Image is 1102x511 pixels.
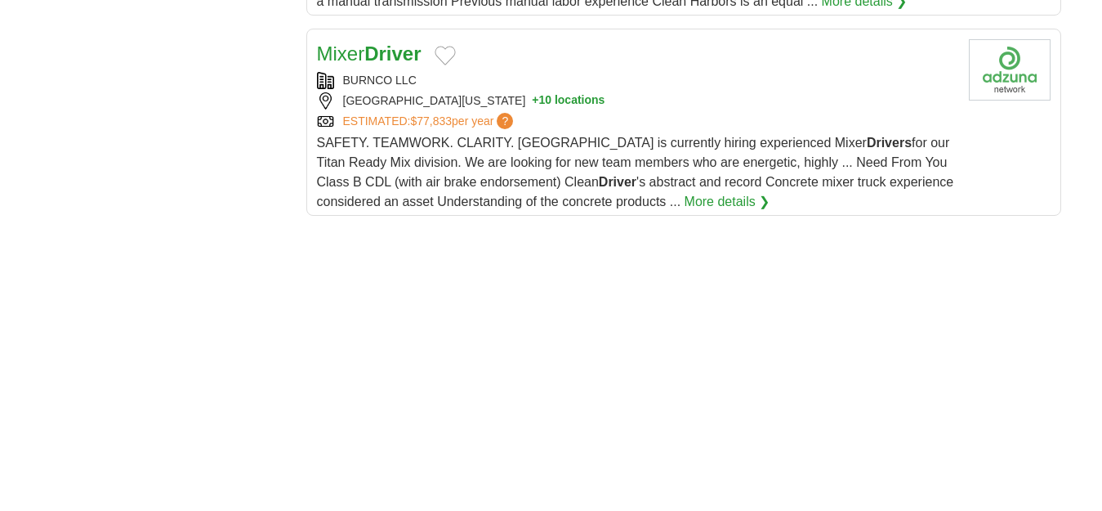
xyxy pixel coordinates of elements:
a: MixerDriver [317,43,422,65]
button: +10 locations [532,92,605,110]
strong: Driver [364,43,421,65]
div: [GEOGRAPHIC_DATA][US_STATE] [317,92,956,110]
span: SAFETY. TEAMWORK. CLARITY. [GEOGRAPHIC_DATA] is currently hiring experienced Mixer for our Titan ... [317,136,954,208]
a: More details ❯ [685,192,770,212]
button: Add to favorite jobs [435,46,456,65]
span: + [532,92,538,110]
span: $77,833 [410,114,452,128]
span: ? [497,113,513,129]
a: ESTIMATED:$77,833per year? [343,113,517,130]
img: Company logo [969,39,1051,101]
strong: Drivers [867,136,912,150]
div: BURNCO LLC [317,72,956,89]
strong: Driver [599,175,636,189]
